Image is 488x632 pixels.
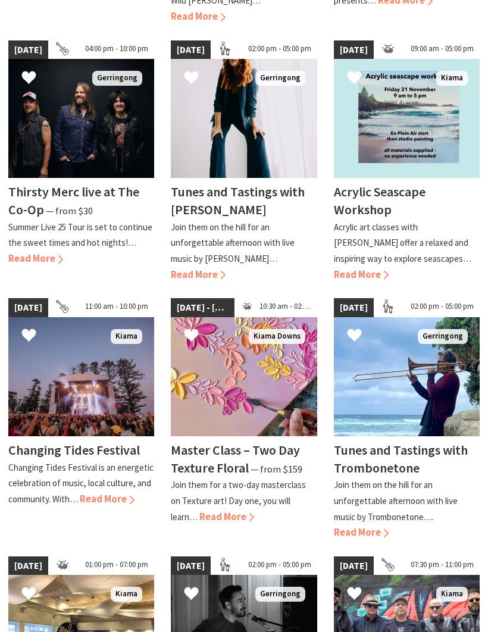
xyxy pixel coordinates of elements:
[79,556,154,575] span: 01:00 pm - 07:00 pm
[8,40,48,60] span: [DATE]
[334,221,471,264] p: Acrylic art classes with [PERSON_NAME] offer a relaxed and inspiring way to explore seascapes…
[242,40,317,60] span: 02:00 pm - 05:00 pm
[334,317,480,436] img: Trombonetone
[436,587,468,602] span: Kiama
[255,587,305,602] span: Gerringong
[111,587,142,602] span: Kiama
[79,40,154,60] span: 04:00 pm - 10:00 pm
[334,442,468,476] h4: Tunes and Tastings with Trombonetone
[251,463,302,475] span: ⁠— from $159
[10,574,48,615] button: Click to Favourite Pavilion Annual Twilight Market
[334,526,389,539] span: Read More
[171,317,317,436] img: textured flowers on canvas
[199,511,254,523] span: Read More
[8,556,48,575] span: [DATE]
[335,58,374,99] button: Click to Favourite Acrylic Seascape Workshop
[92,71,142,86] span: Gerringong
[8,183,139,218] h4: Thirsty Merc live at The Co-Op
[436,71,468,86] span: Kiama
[242,556,317,575] span: 02:00 pm - 05:00 pm
[334,298,480,541] a: [DATE] 02:00 pm - 05:00 pm Trombonetone Gerringong Tunes and Tastings with Trombonetone Join them...
[335,316,374,357] button: Click to Favourite Tunes and Tastings with Trombonetone
[8,442,140,458] h4: Changing Tides Festival
[171,268,226,281] span: Read More
[171,40,317,283] a: [DATE] 02:00 pm - 05:00 pm Kay Proudlove Gerringong Tunes and Tastings with [PERSON_NAME] Join th...
[171,298,234,317] span: [DATE] - [DATE]
[171,40,211,60] span: [DATE]
[335,574,374,615] button: Click to Favourite The Angels – Echoes of Thunder
[405,40,480,60] span: 09:00 am - 05:00 pm
[10,58,48,99] button: Click to Favourite Thirsty Merc live at The Co-Op
[172,316,211,357] button: Click to Favourite Master Class – Two Day Texture Floral
[8,221,152,249] p: Summer Live 25 Tour is set to continue the sweet times and hot nights!…
[171,183,305,218] h4: Tunes and Tastings with [PERSON_NAME]
[255,71,305,86] span: Gerringong
[8,40,154,283] a: [DATE] 04:00 pm - 10:00 pm Band photo Gerringong Thirsty Merc live at The Co-Op ⁠— from $30 Summe...
[334,298,374,317] span: [DATE]
[334,183,426,218] h4: Acrylic Seascape Workshop
[8,252,63,265] span: Read More
[334,40,480,283] a: [DATE] 09:00 am - 05:00 pm Kiama Acrylic Seascape Workshop Acrylic art classes with [PERSON_NAME]...
[334,268,389,281] span: Read More
[171,10,226,23] span: Read More
[334,479,458,522] p: Join them on the hill for an unforgettable afternoon with live music by Trombonetone….
[8,59,154,178] img: Band photo
[80,493,134,505] span: Read More
[79,298,154,317] span: 11:00 am - 10:00 pm
[171,221,295,264] p: Join them on the hill for an unforgettable afternoon with live music by [PERSON_NAME]…
[46,205,93,217] span: ⁠— from $30
[405,298,480,317] span: 02:00 pm - 05:00 pm
[249,329,305,344] span: Kiama Downs
[8,462,154,505] p: Changing Tides Festival is an energetic celebration of music, local culture, and community. With…
[405,556,480,575] span: 07:30 pm - 11:00 pm
[334,40,374,60] span: [DATE]
[254,298,317,317] span: 10:30 am - 02:30 pm
[171,442,300,476] h4: Master Class – Two Day Texture Floral
[418,329,468,344] span: Gerringong
[172,58,211,99] button: Click to Favourite Tunes and Tastings with Kay Proudlove
[334,556,374,575] span: [DATE]
[111,329,142,344] span: Kiama
[172,574,211,615] button: Click to Favourite Tunes and Tastings with Matt Dundas at Crooked River Estate
[8,298,48,317] span: [DATE]
[10,316,48,357] button: Click to Favourite Changing Tides Festival
[171,59,317,178] img: Kay Proudlove
[171,479,306,522] p: Join them for a two-day masterclass on Texture art! Day one, you will learn…
[171,298,317,541] a: [DATE] - [DATE] 10:30 am - 02:30 pm textured flowers on canvas Kiama Downs Master Class – Two Day...
[8,298,154,541] a: [DATE] 11:00 am - 10:00 pm Changing Tides Main Stage Kiama Changing Tides Festival Changing Tides...
[171,556,211,575] span: [DATE]
[8,317,154,436] img: Changing Tides Main Stage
